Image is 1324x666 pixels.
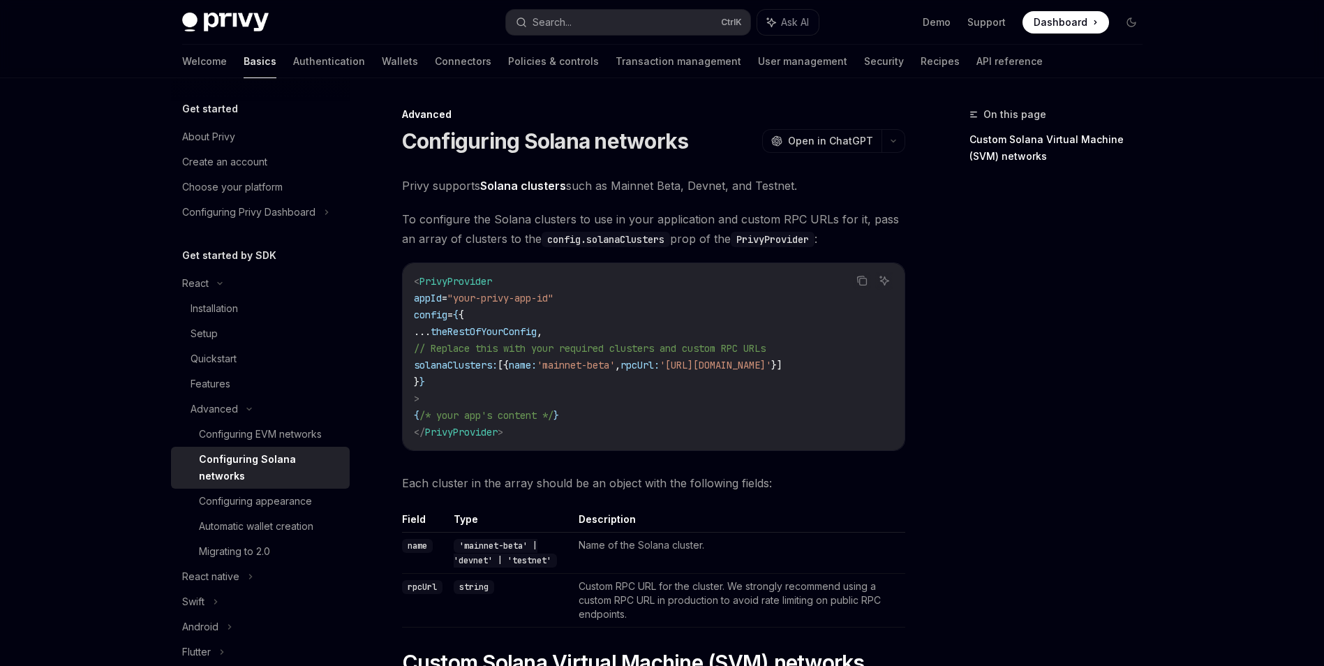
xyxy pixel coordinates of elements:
div: Installation [191,300,238,317]
span: solanaClusters: [414,359,498,371]
button: Open in ChatGPT [762,129,882,153]
a: Security [864,45,904,78]
div: Flutter [182,644,211,660]
a: Basics [244,45,276,78]
span: // Replace this with your required clusters and custom RPC URLs [414,342,766,355]
a: Configuring EVM networks [171,422,350,447]
div: Android [182,619,218,635]
a: Connectors [435,45,491,78]
a: Authentication [293,45,365,78]
span: = [442,292,447,304]
button: Toggle dark mode [1120,11,1143,34]
h1: Configuring Solana networks [402,128,689,154]
div: Migrating to 2.0 [199,543,270,560]
span: '[URL][DOMAIN_NAME]' [660,359,771,371]
span: rpcUrl: [620,359,660,371]
div: Swift [182,593,204,610]
span: Privy supports such as Mainnet Beta, Devnet, and Testnet. [402,176,905,195]
a: Configuring appearance [171,489,350,514]
span: appId [414,292,442,304]
a: Transaction management [616,45,741,78]
span: To configure the Solana clusters to use in your application and custom RPC URLs for it, pass an a... [402,209,905,249]
a: Recipes [921,45,960,78]
code: PrivyProvider [731,232,815,247]
span: name: [509,359,537,371]
span: { [414,409,419,422]
span: }] [771,359,782,371]
span: > [414,392,419,405]
span: > [498,426,503,438]
a: Choose your platform [171,175,350,200]
a: API reference [976,45,1043,78]
span: } [419,376,425,388]
a: Dashboard [1022,11,1109,34]
span: /* your app's content */ [419,409,553,422]
a: Support [967,15,1006,29]
span: 'mainnet-beta' [537,359,615,371]
h5: Get started by SDK [182,247,276,264]
span: Open in ChatGPT [788,134,873,148]
a: Installation [171,296,350,321]
div: Setup [191,325,218,342]
span: "your-privy-app-id" [447,292,553,304]
code: 'mainnet-beta' | 'devnet' | 'testnet' [454,539,557,568]
code: config.solanaClusters [542,232,670,247]
span: = [447,309,453,321]
span: < [414,275,419,288]
span: On this page [983,106,1046,123]
span: , [537,325,542,338]
a: Custom Solana Virtual Machine (SVM) networks [969,128,1154,168]
div: Advanced [191,401,238,417]
th: Type [448,512,573,533]
h5: Get started [182,101,238,117]
a: Welcome [182,45,227,78]
div: Choose your platform [182,179,283,195]
a: About Privy [171,124,350,149]
a: Create an account [171,149,350,175]
span: config [414,309,447,321]
a: User management [758,45,847,78]
span: } [553,409,559,422]
button: Ask AI [875,272,893,290]
th: Field [402,512,448,533]
span: Dashboard [1034,15,1087,29]
div: Automatic wallet creation [199,518,313,535]
div: Configuring Solana networks [199,451,341,484]
span: } [414,376,419,388]
span: [{ [498,359,509,371]
td: Custom RPC URL for the cluster. We strongly recommend using a custom RPC URL in production to avo... [573,574,905,628]
span: { [453,309,459,321]
td: Name of the Solana cluster. [573,533,905,574]
a: Demo [923,15,951,29]
div: Advanced [402,108,905,121]
div: Create an account [182,154,267,170]
div: Search... [533,14,572,31]
div: React native [182,568,239,585]
button: Search...CtrlK [506,10,750,35]
span: PrivyProvider [425,426,498,438]
div: Features [191,376,230,392]
div: About Privy [182,128,235,145]
div: React [182,275,209,292]
span: Each cluster in the array should be an object with the following fields: [402,473,905,493]
span: Ctrl K [721,17,742,28]
span: { [459,309,464,321]
th: Description [573,512,905,533]
a: Configuring Solana networks [171,447,350,489]
span: </ [414,426,425,438]
a: Migrating to 2.0 [171,539,350,564]
span: Ask AI [781,15,809,29]
code: string [454,580,494,594]
span: ... [414,325,431,338]
a: Quickstart [171,346,350,371]
span: theRestOfYourConfig [431,325,537,338]
button: Copy the contents from the code block [853,272,871,290]
code: rpcUrl [402,580,442,594]
a: Setup [171,321,350,346]
img: dark logo [182,13,269,32]
div: Quickstart [191,350,237,367]
a: Wallets [382,45,418,78]
a: Policies & controls [508,45,599,78]
a: Features [171,371,350,397]
a: Solana clusters [480,179,566,193]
